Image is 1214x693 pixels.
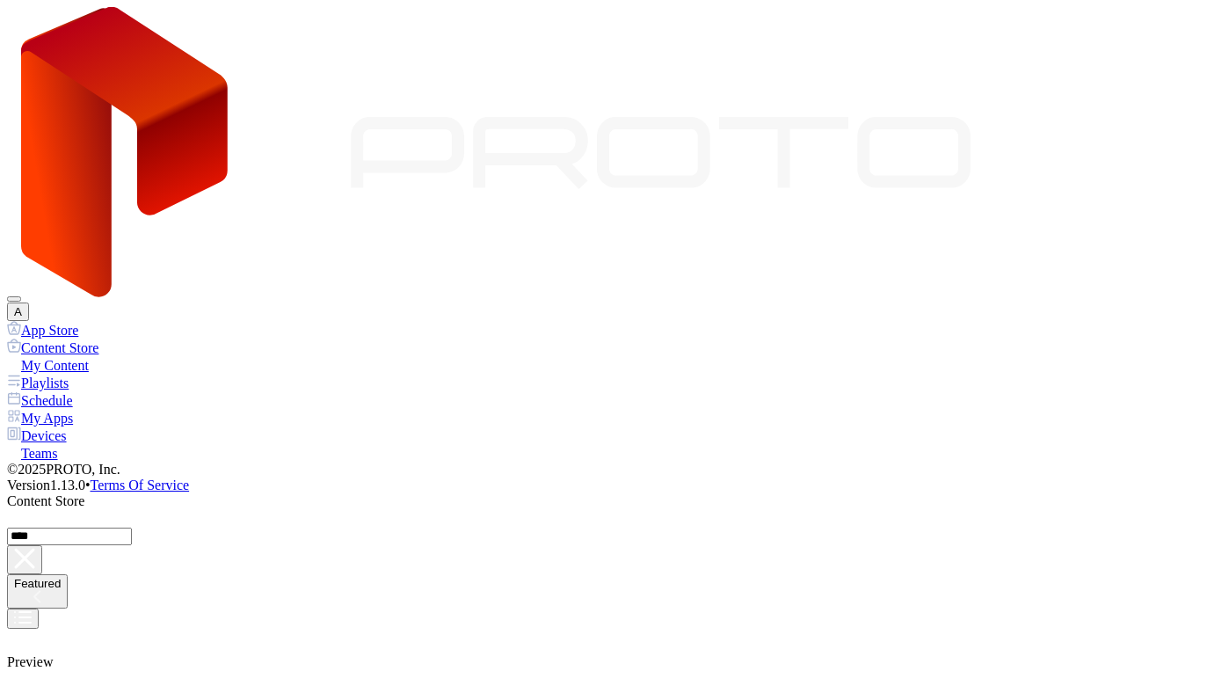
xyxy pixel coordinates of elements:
[14,577,61,590] div: Featured
[7,356,1207,374] a: My Content
[7,462,1207,478] div: © 2025 PROTO, Inc.
[7,493,1207,509] div: Content Store
[7,574,68,609] button: Featured
[7,339,1207,356] a: Content Store
[7,303,29,321] button: A
[7,374,1207,391] a: Playlists
[7,444,1207,462] a: Teams
[7,478,91,492] span: Version 1.13.0 •
[7,427,1207,444] a: Devices
[7,321,1207,339] a: App Store
[7,409,1207,427] a: My Apps
[7,654,1207,670] div: Preview
[7,391,1207,409] a: Schedule
[91,478,190,492] a: Terms Of Service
